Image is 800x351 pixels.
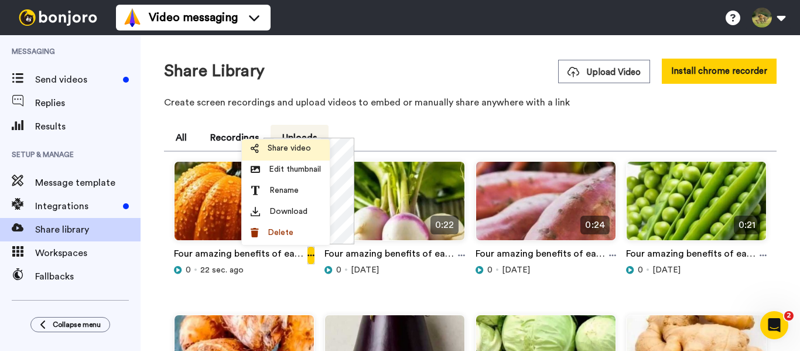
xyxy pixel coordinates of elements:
[324,264,465,276] div: [DATE]
[186,264,191,276] span: 0
[558,60,650,83] button: Upload Video
[626,264,767,276] div: [DATE]
[336,264,341,276] span: 0
[269,185,299,196] span: Rename
[734,216,760,234] span: 0:21
[324,247,458,264] a: Four amazing benefits of eating turnips #turnip #explore #facts #shorts #viral
[35,246,141,260] span: Workspaces
[638,264,643,276] span: 0
[487,264,493,276] span: 0
[35,96,141,110] span: Replies
[476,264,616,276] div: [DATE]
[268,142,311,154] span: Share video
[123,8,142,27] img: vm-color.svg
[53,320,101,329] span: Collapse menu
[269,206,307,217] span: Download
[164,125,199,151] button: All
[35,270,141,284] span: Fallbacks
[35,223,141,237] span: Share library
[269,163,321,175] span: Edit thumbnail
[174,264,314,276] div: 22 sec. ago
[476,162,616,250] img: 220c6e55-fdb6-45bd-83b0-04a1c557f586_thumbnail_source_1760151477.jpg
[35,120,141,134] span: Results
[325,162,464,250] img: 5d8eae3d-8762-4a24-8132-85d8ad6a7151_thumbnail_source_1760238386.jpg
[760,311,788,339] iframe: Intercom live chat
[14,9,102,26] img: bj-logo-header-white.svg
[784,311,794,321] span: 2
[35,199,118,213] span: Integrations
[174,247,307,264] a: Four amazing benefits of eating pumpkin #pumpkin #explore #facts #shorts #viral
[567,66,641,79] span: Upload Video
[476,247,609,264] a: Four amazing benefits of eating sweet potato #sweetpotato #explore #facts #shorts #viral
[149,9,238,26] span: Video messaging
[175,162,314,250] img: 4c70ae9d-01d9-46c6-9b07-4103537923de_thumbnail_source_1760325740.jpg
[626,247,760,264] a: Four amazing benefits of eating peas #peas #explore #facts #shorts #viral
[627,162,766,250] img: c1a08614-88cb-455e-ad53-0715be3760d6_thumbnail_source_1759980163.jpg
[268,227,293,238] span: Delete
[662,59,777,84] button: Install chrome recorder
[164,96,777,110] p: Create screen recordings and upload videos to embed or manually share anywhere with a link
[580,216,609,234] span: 0:24
[35,176,141,190] span: Message template
[164,62,265,80] h1: Share Library
[35,73,118,87] span: Send videos
[30,317,110,332] button: Collapse menu
[430,216,459,234] span: 0:22
[271,125,329,151] button: Uploads
[199,125,271,151] button: Recordings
